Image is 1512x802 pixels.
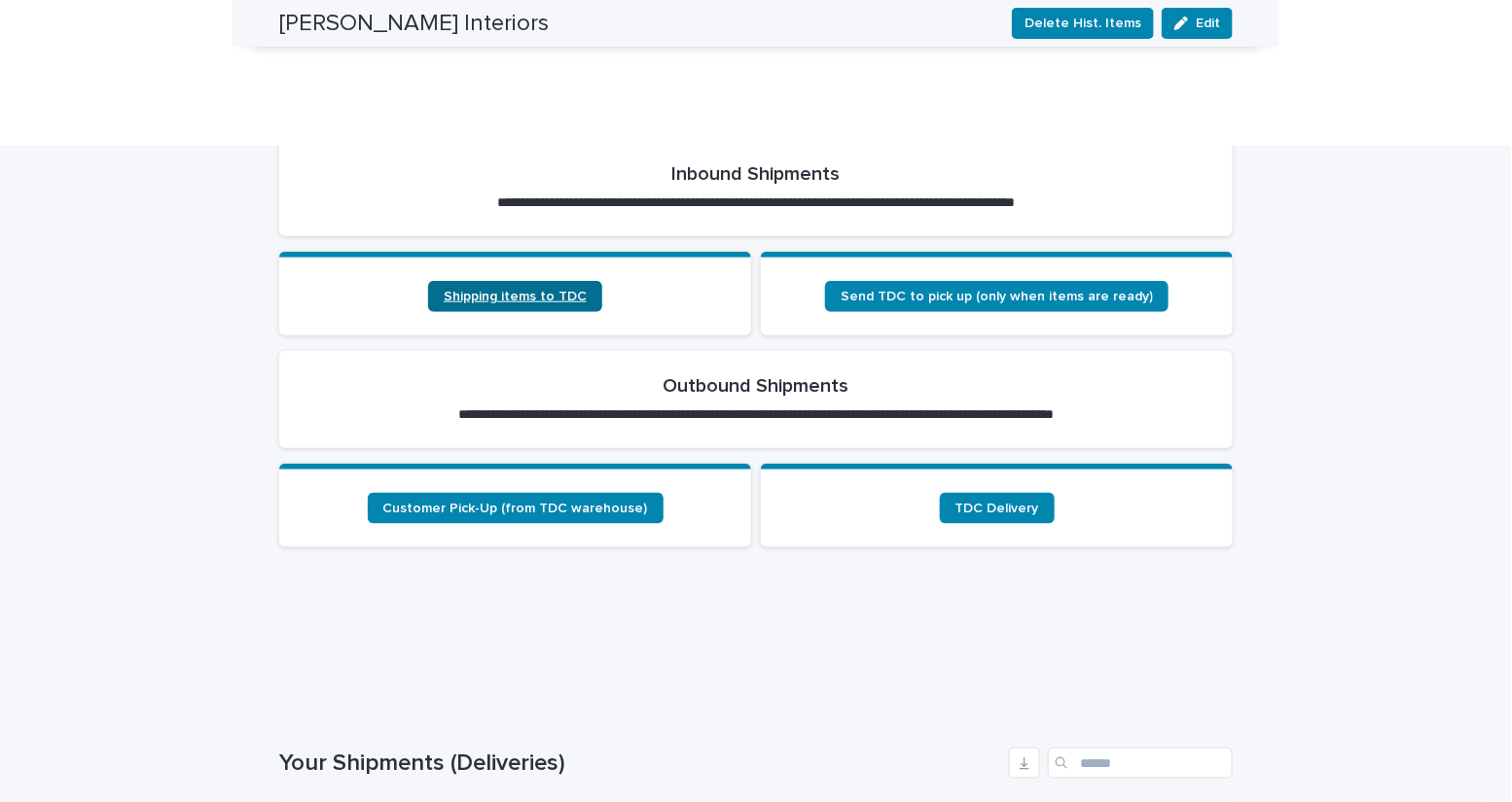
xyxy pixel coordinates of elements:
span: TDC Delivery [955,502,1039,515]
h2: [PERSON_NAME] Interiors [279,10,549,38]
span: Edit [1196,17,1220,30]
a: Shipping items to TDC [428,281,602,312]
span: Shipping items to TDC [444,290,587,303]
input: Search [1048,748,1233,779]
button: Delete Hist. Items [1012,8,1154,39]
a: Send TDC to pick up (only when items are ready) [825,281,1169,312]
span: Customer Pick-Up (from TDC warehouse) [383,502,648,515]
h2: Outbound Shipments [664,374,849,398]
a: TDC Delivery [940,493,1055,524]
span: Send TDC to pick up (only when items are ready) [841,290,1153,303]
a: Customer Pick-Up (from TDC warehouse) [368,493,664,524]
h1: Your Shipments (Deliveries) [279,750,1001,778]
button: Edit [1162,8,1233,39]
h2: Inbound Shipments [672,162,841,186]
span: Delete Hist. Items [1025,14,1141,33]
